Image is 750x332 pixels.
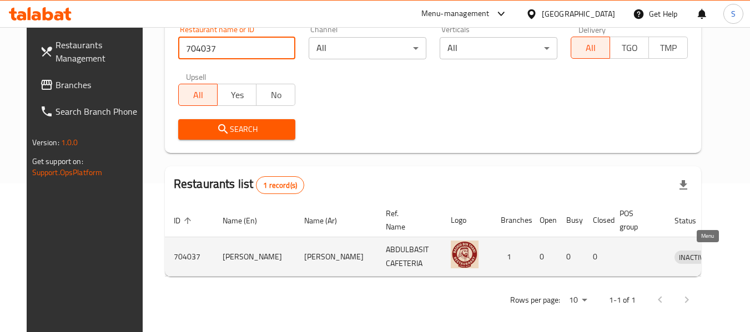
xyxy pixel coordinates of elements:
td: 0 [531,237,557,277]
div: Export file [670,172,697,198]
span: POS group [620,207,652,233]
span: Version: [32,135,59,150]
input: Search for restaurant name or ID.. [178,37,296,59]
a: Restaurants Management [31,32,152,71]
button: All [178,84,218,106]
span: INACTIVE [675,251,712,264]
td: ABDULBASIT CAFETERIA [377,237,442,277]
span: 1 record(s) [256,180,304,191]
span: Get support on: [32,154,83,168]
span: S [731,8,736,20]
span: TMP [653,40,683,56]
span: 1.0.0 [61,135,78,150]
td: 0 [557,237,584,277]
div: All [309,37,426,59]
label: Delivery [578,25,606,33]
img: Rashid Bin Thani [451,241,479,268]
span: Branches [56,78,143,91]
span: Restaurants Management [56,38,143,65]
span: TGO [615,40,645,56]
span: Search Branch Phone [56,105,143,118]
span: All [576,40,606,56]
a: Search Branch Phone [31,98,152,125]
a: Support.OpsPlatform [32,165,103,180]
td: 0 [584,237,611,277]
p: Rows per page: [510,293,560,307]
span: Name (En) [223,214,271,227]
a: Branches [31,71,152,98]
button: All [571,37,610,59]
button: No [256,84,295,106]
h2: Restaurants list [174,176,304,194]
th: Logo [442,203,492,237]
div: All [440,37,557,59]
button: Yes [217,84,256,106]
td: [PERSON_NAME] [214,237,295,277]
label: Upsell [186,73,207,80]
button: TGO [610,37,649,59]
p: 1-1 of 1 [609,293,636,307]
span: Status [675,214,711,227]
div: [GEOGRAPHIC_DATA] [542,8,615,20]
div: Rows per page: [565,292,591,309]
td: 704037 [165,237,214,277]
div: Menu-management [421,7,490,21]
span: Name (Ar) [304,214,351,227]
span: No [261,87,291,103]
span: Yes [222,87,252,103]
span: Ref. Name [386,207,429,233]
td: 1 [492,237,531,277]
button: Search [178,119,296,140]
td: [PERSON_NAME] [295,237,377,277]
th: Closed [584,203,611,237]
span: ID [174,214,195,227]
th: Busy [557,203,584,237]
th: Branches [492,203,531,237]
th: Open [531,203,557,237]
span: Search [187,122,287,136]
div: Total records count [256,176,304,194]
span: All [183,87,213,103]
button: TMP [648,37,688,59]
